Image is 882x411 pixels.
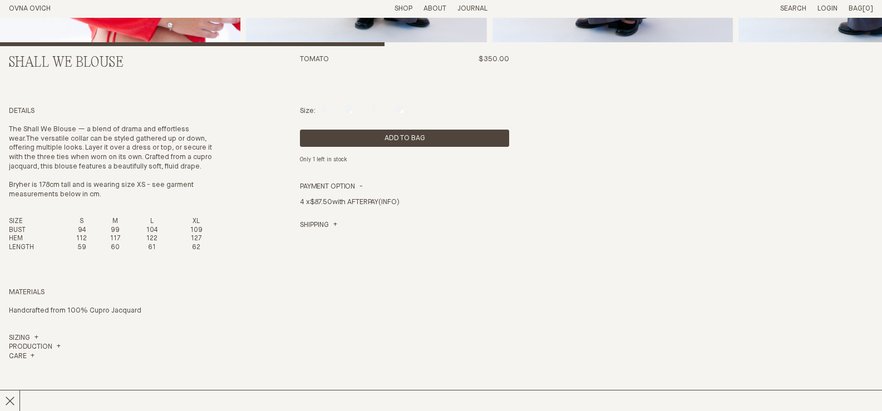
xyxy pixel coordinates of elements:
a: (INFO) [378,199,399,206]
a: Shop [395,5,412,12]
summary: Production [9,343,61,352]
summary: Payment Option [300,182,363,192]
td: 127 [174,235,218,244]
span: $350.00 [479,56,509,63]
td: 117 [101,235,130,244]
td: 104 [130,226,174,235]
p: Bryher is 178cm tall and is wearing size XS - see garment measurements below in cm. [9,181,218,209]
div: 4 x with AFTERPAY [300,191,509,221]
td: 60 [101,244,130,252]
th: BUST [9,226,62,235]
td: 62 [174,244,218,252]
p: Size: [300,107,316,116]
th: HEM [9,235,62,244]
strong: The Shall We Blouse — a blend of drama and effortless wear. [9,126,189,142]
a: Journal [457,5,487,12]
summary: About [423,4,446,14]
span: $87.50 [310,199,332,206]
span: [0] [863,5,873,12]
p: Handcrafted from 100% Cupro Jacquard [9,306,218,316]
th: S [62,217,101,226]
em: Only 1 left in stock [300,157,347,162]
th: L [130,217,174,226]
span: Bag [849,5,863,12]
p: The versatile collar can be styled gathered up or down, offering multiple looks. Layer it over a ... [9,125,218,172]
th: M [101,217,130,226]
h3: Tomato [300,55,329,98]
td: 99 [101,226,130,235]
td: 59 [62,244,101,252]
th: LENGTH [9,244,62,252]
a: Shipping [300,221,337,230]
summary: Care [9,352,35,362]
a: Sizing [9,334,38,343]
label: L [372,107,376,115]
h4: Materials [9,288,218,298]
a: Login [817,5,837,12]
a: Home [9,5,51,12]
td: 122 [130,235,174,244]
label: XL [396,107,403,115]
label: S [322,107,326,115]
h2: Shall We Blouse [9,55,218,71]
h4: Details [9,107,218,116]
button: Add product to cart [300,130,509,147]
td: 61 [130,244,174,252]
td: 109 [174,226,218,235]
a: Search [780,5,806,12]
th: XL [174,217,218,226]
label: M [346,107,352,115]
td: 112 [62,235,101,244]
th: SIZE [9,217,62,226]
td: 94 [62,226,101,235]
